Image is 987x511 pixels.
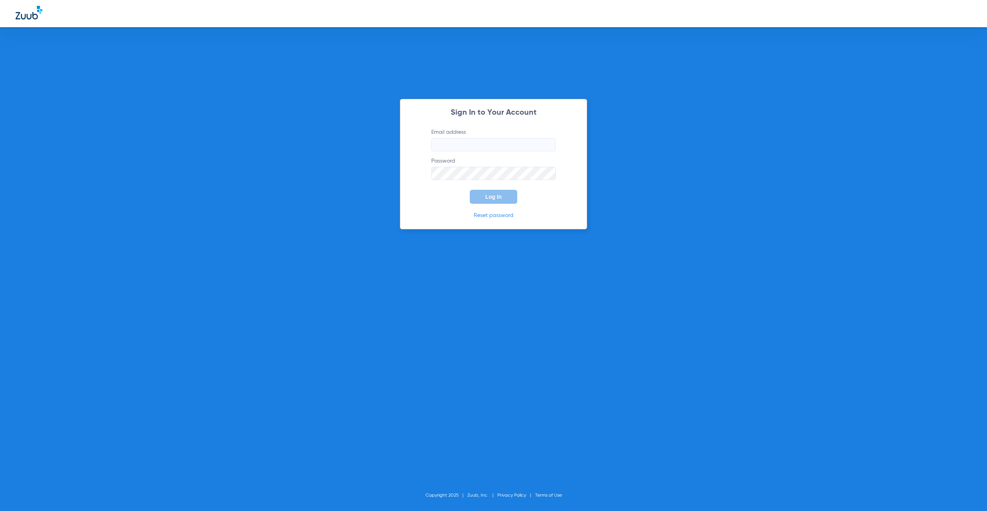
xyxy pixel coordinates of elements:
img: Zuub Logo [16,6,42,19]
li: Copyright 2025 [425,492,467,499]
a: Privacy Policy [497,493,526,498]
button: Log In [470,190,517,204]
input: Email address [431,138,556,151]
label: Email address [431,128,556,151]
h2: Sign In to Your Account [420,109,567,117]
a: Terms of Use [535,493,562,498]
label: Password [431,157,556,180]
input: Password [431,167,556,180]
li: Zuub, Inc. [467,492,497,499]
iframe: Chat Widget [948,474,987,511]
a: Reset password [474,213,513,218]
span: Log In [485,194,502,200]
